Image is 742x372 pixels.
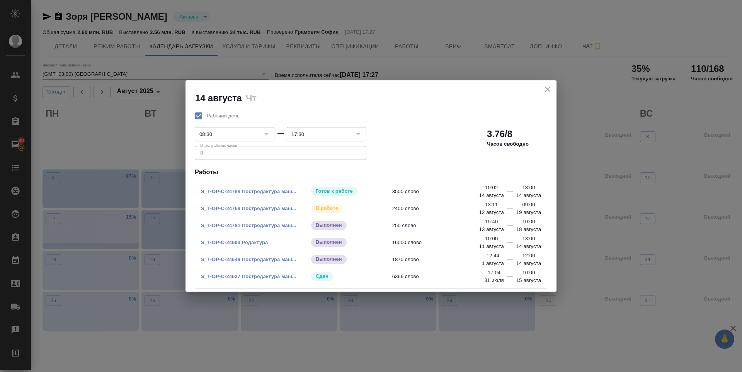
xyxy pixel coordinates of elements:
[507,221,513,233] div: —
[484,277,504,284] p: 31 июля
[542,83,553,95] button: close
[207,112,240,120] span: Рабочий день
[488,269,500,277] p: 17:04
[516,277,541,284] p: 15 августа
[195,93,242,103] h2: 14 августа
[392,222,502,229] span: 250 слово
[522,184,535,192] p: 18:00
[195,168,547,177] h4: Работы
[316,255,342,263] p: Выполнен
[316,272,328,280] p: Сдан
[485,184,498,192] p: 10:02
[516,192,541,199] p: 14 августа
[516,226,541,233] p: 18 августа
[201,273,296,279] a: S_T-OP-C-24627 Постредактура маш...
[479,209,504,216] p: 12 августа
[392,205,502,212] span: 2400 слово
[201,240,268,245] a: S_T-OP-C-24693 Редактура
[487,140,529,148] p: Часов свободно
[507,204,513,216] div: —
[316,204,338,212] p: В работе
[522,252,535,260] p: 12:00
[201,223,296,228] a: S_T-OP-C-24781 Постредактура маш...
[392,188,502,195] span: 3500 слово
[487,128,512,140] h2: 3.76/8
[485,235,498,243] p: 10:00
[522,218,535,226] p: 10:00
[516,209,541,216] p: 19 августа
[507,187,513,199] div: —
[479,192,504,199] p: 14 августа
[392,256,502,263] span: 1870 слово
[392,239,502,246] span: 16000 слово
[201,256,296,262] a: S_T-OP-C-24649 Постредактура маш...
[246,93,257,103] h2: Чт
[507,255,513,267] div: —
[522,201,535,209] p: 09:00
[507,238,513,250] div: —
[522,235,535,243] p: 13:00
[485,201,498,209] p: 13:11
[516,243,541,250] p: 14 августа
[522,269,535,277] p: 10:00
[277,129,284,138] div: —
[316,187,353,195] p: Готов к работе
[507,272,513,284] div: —
[479,243,504,250] p: 11 августа
[487,252,499,260] p: 12:44
[482,260,504,267] p: 1 августа
[485,218,498,226] p: 15:40
[479,226,504,233] p: 13 августа
[201,206,296,211] a: S_T-OP-C-24768 Постредактура маш...
[516,260,541,267] p: 14 августа
[316,238,342,246] p: Выполнен
[392,273,502,280] span: 6366 слово
[316,221,342,229] p: Выполнен
[201,189,296,194] a: S_T-OP-C-24788 Постредактура маш...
